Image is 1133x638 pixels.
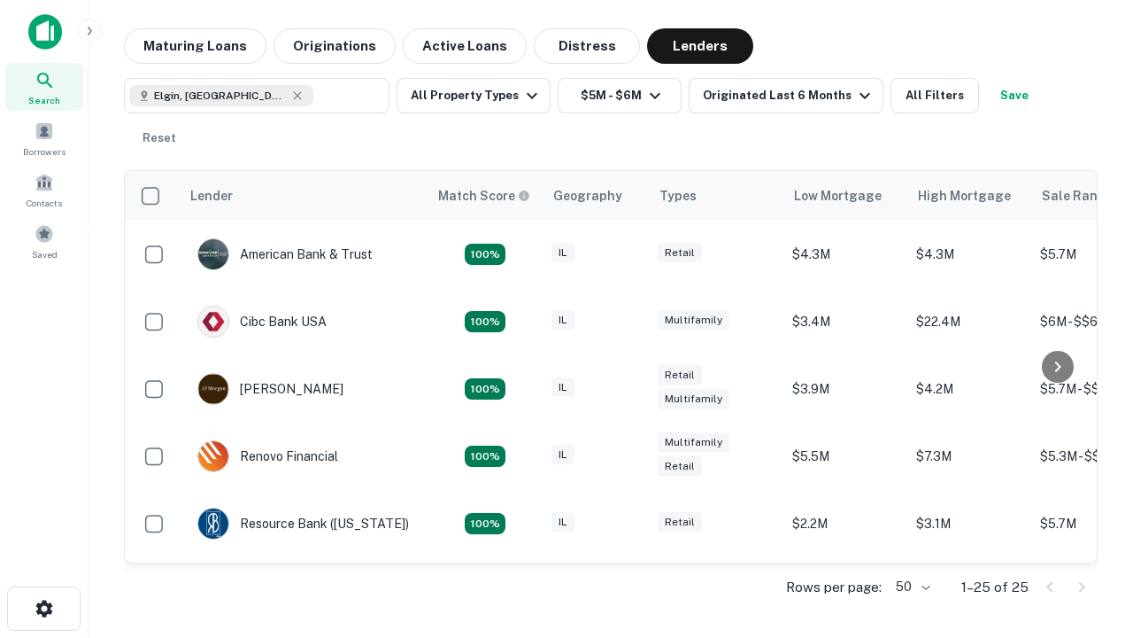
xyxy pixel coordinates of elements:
div: IL [551,512,574,533]
div: Geography [553,185,622,206]
button: All Property Types [397,78,551,113]
div: American Bank & Trust [197,238,373,270]
span: Contacts [27,196,62,210]
button: Maturing Loans [124,28,266,64]
button: Distress [534,28,640,64]
a: Search [5,63,83,111]
td: $4.3M [783,221,907,288]
div: Low Mortgage [794,185,882,206]
img: picture [198,239,228,269]
img: capitalize-icon.png [28,14,62,50]
td: $4.3M [907,221,1031,288]
td: $3.1M [907,490,1031,557]
button: Reset [131,121,188,156]
div: Lender [190,185,233,206]
span: Borrowers [23,144,66,159]
div: High Mortgage [918,185,1011,206]
div: Retail [658,243,702,263]
div: Types [659,185,697,206]
button: $5M - $6M [558,78,682,113]
img: picture [198,441,228,471]
div: Retail [658,456,702,477]
div: 50 [889,574,933,600]
p: Rows per page: [786,577,882,598]
div: Multifamily [658,310,729,331]
span: Search [28,93,60,107]
td: $4.2M [907,355,1031,423]
div: Matching Properties: 4, hasApolloMatch: undefined [465,311,505,332]
button: Lenders [647,28,753,64]
a: Contacts [5,166,83,214]
td: $4M [907,557,1031,625]
img: picture [198,307,228,337]
div: Matching Properties: 4, hasApolloMatch: undefined [465,513,505,534]
div: Cibc Bank USA [197,306,327,338]
th: Low Mortgage [783,171,907,221]
a: Saved [5,217,83,265]
td: $7.3M [907,423,1031,490]
td: $2.2M [783,490,907,557]
td: $5.5M [783,423,907,490]
div: IL [551,310,574,331]
td: $3.4M [783,288,907,355]
button: Active Loans [403,28,527,64]
img: picture [198,509,228,539]
button: Save your search to get updates of matches that match your search criteria. [986,78,1043,113]
div: Retail [658,512,702,533]
div: [PERSON_NAME] [197,373,343,405]
th: Geography [543,171,649,221]
td: $3.9M [783,355,907,423]
div: IL [551,243,574,263]
div: Matching Properties: 4, hasApolloMatch: undefined [465,446,505,467]
div: Originated Last 6 Months [703,85,875,106]
th: Lender [180,171,428,221]
div: Matching Properties: 7, hasApolloMatch: undefined [465,244,505,265]
span: Saved [32,247,58,261]
div: IL [551,377,574,398]
div: Multifamily [658,432,729,453]
div: IL [551,445,574,465]
div: Matching Properties: 4, hasApolloMatch: undefined [465,378,505,400]
img: picture [198,374,228,404]
th: High Mortgage [907,171,1031,221]
div: Resource Bank ([US_STATE]) [197,508,409,540]
button: Originations [274,28,396,64]
div: Capitalize uses an advanced AI algorithm to match your search with the best lender. The match sco... [438,186,530,206]
span: Elgin, [GEOGRAPHIC_DATA], [GEOGRAPHIC_DATA] [154,88,287,104]
div: Renovo Financial [197,440,338,472]
p: 1–25 of 25 [961,577,1029,598]
a: Borrowers [5,114,83,162]
div: Retail [658,365,702,385]
td: $4M [783,557,907,625]
iframe: Chat Widget [1044,440,1133,525]
h6: Match Score [438,186,527,206]
div: Multifamily [658,389,729,409]
button: All Filters [890,78,979,113]
td: $22.4M [907,288,1031,355]
th: Capitalize uses an advanced AI algorithm to match your search with the best lender. The match sco... [428,171,543,221]
th: Types [649,171,783,221]
button: Originated Last 6 Months [689,78,883,113]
